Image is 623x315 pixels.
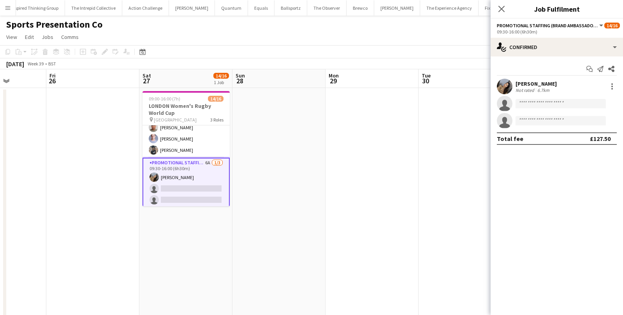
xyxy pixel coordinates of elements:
[210,117,224,123] span: 3 Roles
[122,0,169,16] button: Action Challenge
[248,0,275,16] button: Equals
[213,73,229,79] span: 14/16
[374,0,420,16] button: [PERSON_NAME]
[420,0,479,16] button: The Experience Agency
[327,76,339,85] span: 29
[65,0,122,16] button: The Intrepid Collective
[42,33,53,40] span: Jobs
[497,23,604,28] button: Promotional Staffing (Brand Ambassadors)
[479,0,509,16] button: Fix Radio
[6,19,102,30] h1: Sports Presentation Co
[3,32,20,42] a: View
[236,72,245,79] span: Sun
[275,0,307,16] button: Ballsportz
[39,32,56,42] a: Jobs
[143,158,230,208] app-card-role: Promotional Staffing (Brand Ambassadors)6A1/309:30-16:00 (6h30m)[PERSON_NAME]
[6,33,17,40] span: View
[234,76,245,85] span: 28
[329,72,339,79] span: Mon
[422,72,431,79] span: Tue
[604,23,620,28] span: 14/16
[536,87,551,93] div: 6.7km
[149,96,180,102] span: 09:00-16:00 (7h)
[143,72,151,79] span: Sat
[516,80,557,87] div: [PERSON_NAME]
[169,0,215,16] button: [PERSON_NAME]
[141,76,151,85] span: 27
[6,60,24,68] div: [DATE]
[590,135,611,143] div: £127.50
[497,29,617,35] div: 09:30-16:00 (6h30m)
[26,61,45,67] span: Week 39
[143,91,230,206] app-job-card: 09:00-16:00 (7h)14/16LONDON Women's Rugby World Cup [GEOGRAPHIC_DATA]3 Roles[PERSON_NAME][PERSON_...
[143,102,230,116] h3: LONDON Women's Rugby World Cup
[58,32,82,42] a: Comms
[307,0,347,16] button: The Observer
[25,33,34,40] span: Edit
[497,135,523,143] div: Total fee
[22,32,37,42] a: Edit
[48,76,56,85] span: 26
[491,38,623,56] div: Confirmed
[215,0,248,16] button: Quantum
[491,4,623,14] h3: Job Fulfilment
[5,0,65,16] button: Inspired Thinking Group
[48,61,56,67] div: BST
[497,23,598,28] span: Promotional Staffing (Brand Ambassadors)
[154,117,197,123] span: [GEOGRAPHIC_DATA]
[347,0,374,16] button: Brewco
[208,96,224,102] span: 14/16
[421,76,431,85] span: 30
[61,33,79,40] span: Comms
[214,79,229,85] div: 1 Job
[49,72,56,79] span: Fri
[516,87,536,93] div: Not rated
